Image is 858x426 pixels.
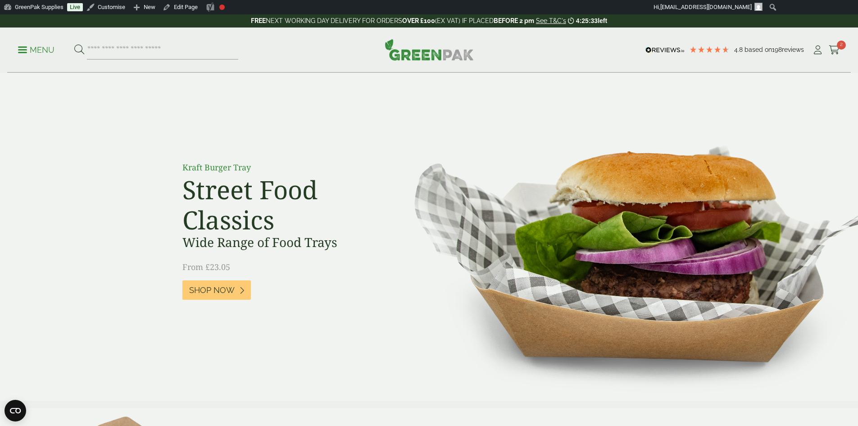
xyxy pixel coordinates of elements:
span: From £23.05 [182,261,230,272]
span: 4:25:33 [576,17,598,24]
p: Menu [18,45,54,55]
strong: OVER £100 [402,17,435,24]
div: 4.79 Stars [689,46,730,54]
a: See T&C's [536,17,566,24]
img: REVIEWS.io [645,47,685,53]
img: Street Food Classics [386,73,858,401]
span: Shop Now [189,285,235,295]
strong: FREE [251,17,266,24]
i: My Account [812,46,823,55]
span: [EMAIL_ADDRESS][DOMAIN_NAME] [660,4,752,10]
h3: Wide Range of Food Trays [182,235,385,250]
span: 2 [837,41,846,50]
span: 4.8 [734,46,745,53]
p: Kraft Burger Tray [182,161,385,174]
span: reviews [782,46,804,53]
button: Open CMP widget [5,400,26,421]
a: Live [67,3,83,11]
a: Shop Now [182,280,251,300]
img: GreenPak Supplies [385,39,474,60]
span: left [598,17,607,24]
i: Cart [829,46,840,55]
strong: BEFORE 2 pm [494,17,534,24]
span: Based on [745,46,772,53]
div: Focus keyphrase not set [219,5,225,10]
a: Menu [18,45,54,54]
span: 198 [772,46,782,53]
a: 2 [829,43,840,57]
h2: Street Food Classics [182,174,385,235]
